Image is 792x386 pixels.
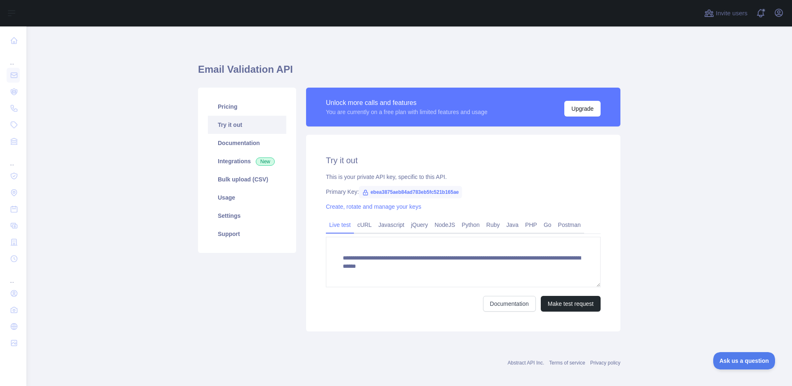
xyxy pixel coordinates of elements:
[555,218,584,231] a: Postman
[503,218,522,231] a: Java
[208,170,286,188] a: Bulk upload (CSV)
[326,108,488,116] div: You are currently on a free plan with limited features and usage
[208,152,286,170] a: Integrations New
[208,98,286,116] a: Pricing
[702,7,749,20] button: Invite users
[483,218,503,231] a: Ruby
[359,186,462,198] span: ebea3875aeb84ad783eb5fc521b165ae
[208,134,286,152] a: Documentation
[208,207,286,225] a: Settings
[208,116,286,134] a: Try it out
[549,360,585,366] a: Terms of service
[208,188,286,207] a: Usage
[564,101,601,117] button: Upgrade
[590,360,620,366] a: Privacy policy
[326,188,601,196] div: Primary Key:
[326,173,601,181] div: This is your private API key, specific to this API.
[716,9,747,18] span: Invite users
[483,296,536,312] a: Documentation
[7,268,20,284] div: ...
[408,218,431,231] a: jQuery
[7,150,20,167] div: ...
[208,225,286,243] a: Support
[375,218,408,231] a: Javascript
[540,218,555,231] a: Go
[713,352,775,369] iframe: Toggle Customer Support
[522,218,540,231] a: PHP
[431,218,458,231] a: NodeJS
[458,218,483,231] a: Python
[326,155,601,166] h2: Try it out
[326,98,488,108] div: Unlock more calls and features
[354,218,375,231] a: cURL
[326,203,421,210] a: Create, rotate and manage your keys
[541,296,601,312] button: Make test request
[7,50,20,66] div: ...
[508,360,544,366] a: Abstract API Inc.
[198,63,620,83] h1: Email Validation API
[256,157,275,166] span: New
[326,218,354,231] a: Live test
